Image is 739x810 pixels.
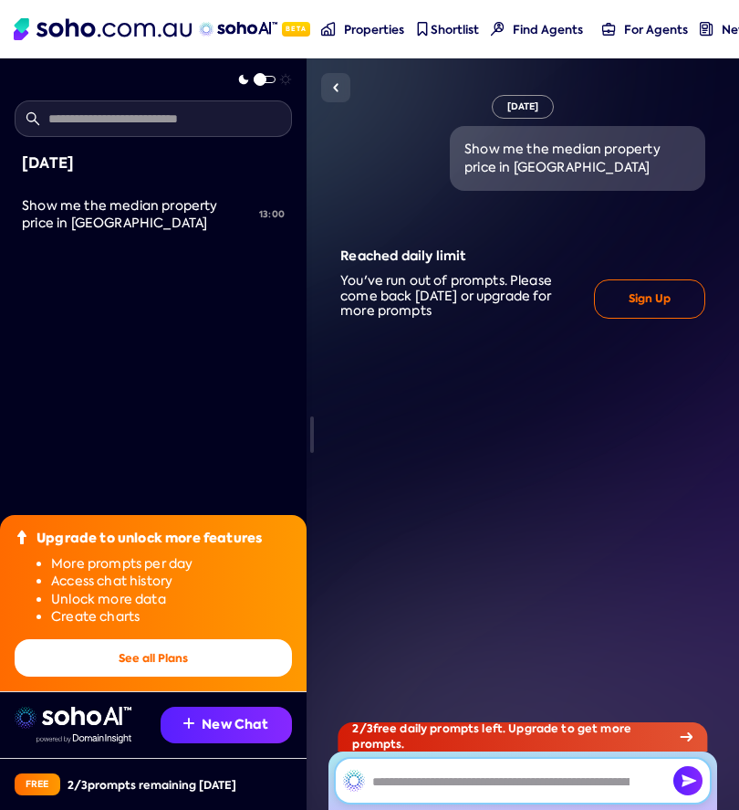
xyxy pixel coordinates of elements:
[673,766,703,795] button: Send
[51,608,292,626] li: Create charts
[15,773,60,795] div: Free
[513,22,583,37] span: Find Agents
[431,22,479,37] span: Shortlist
[22,197,218,232] span: Show me the median property price in [GEOGRAPHIC_DATA]
[491,22,505,36] img: Find agents icon
[22,152,285,175] div: [DATE]
[602,22,616,36] img: for-agents-nav icon
[343,770,365,792] img: SohoAI logo black
[340,247,579,266] div: Reached daily limit
[492,95,555,119] div: [DATE]
[681,732,693,742] img: Arrow icon
[15,530,29,544] img: Upgrade icon
[344,22,404,37] span: Properties
[68,777,236,793] div: 2 / 3 prompts remaining [DATE]
[15,707,131,729] img: sohoai logo
[700,22,713,36] img: news-nav icon
[282,22,310,37] span: Beta
[15,186,252,244] a: Show me the median property price in [GEOGRAPHIC_DATA]
[36,734,131,743] img: Data provided by Domain Insight
[199,22,276,37] img: sohoAI logo
[252,195,292,235] div: 13:00
[51,573,292,591] li: Access chat history
[51,591,292,609] li: Unlock more data
[36,530,262,548] div: Upgrade to unlock more features
[673,766,703,795] img: Send icon
[22,197,252,233] div: Show me the median property price in Rockingham
[14,18,192,40] img: Soho Logo
[415,22,429,36] img: shortlist-nav icon
[338,722,707,752] div: 2 / 3 free daily prompts left. Upgrade to get more prompts.
[325,77,347,99] img: Sidebar toggle icon
[594,279,704,319] button: Sign Up
[321,22,335,36] img: properties-nav icon
[51,555,292,573] li: More prompts per day
[15,639,292,677] button: See all Plans
[161,707,292,743] button: New Chat
[624,22,688,37] span: For Agents
[464,141,691,176] div: Show me the median property price in [GEOGRAPHIC_DATA]
[183,718,194,729] img: Recommendation icon
[340,273,579,319] div: You've run out of prompts. Please come back [DATE] or upgrade for more prompts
